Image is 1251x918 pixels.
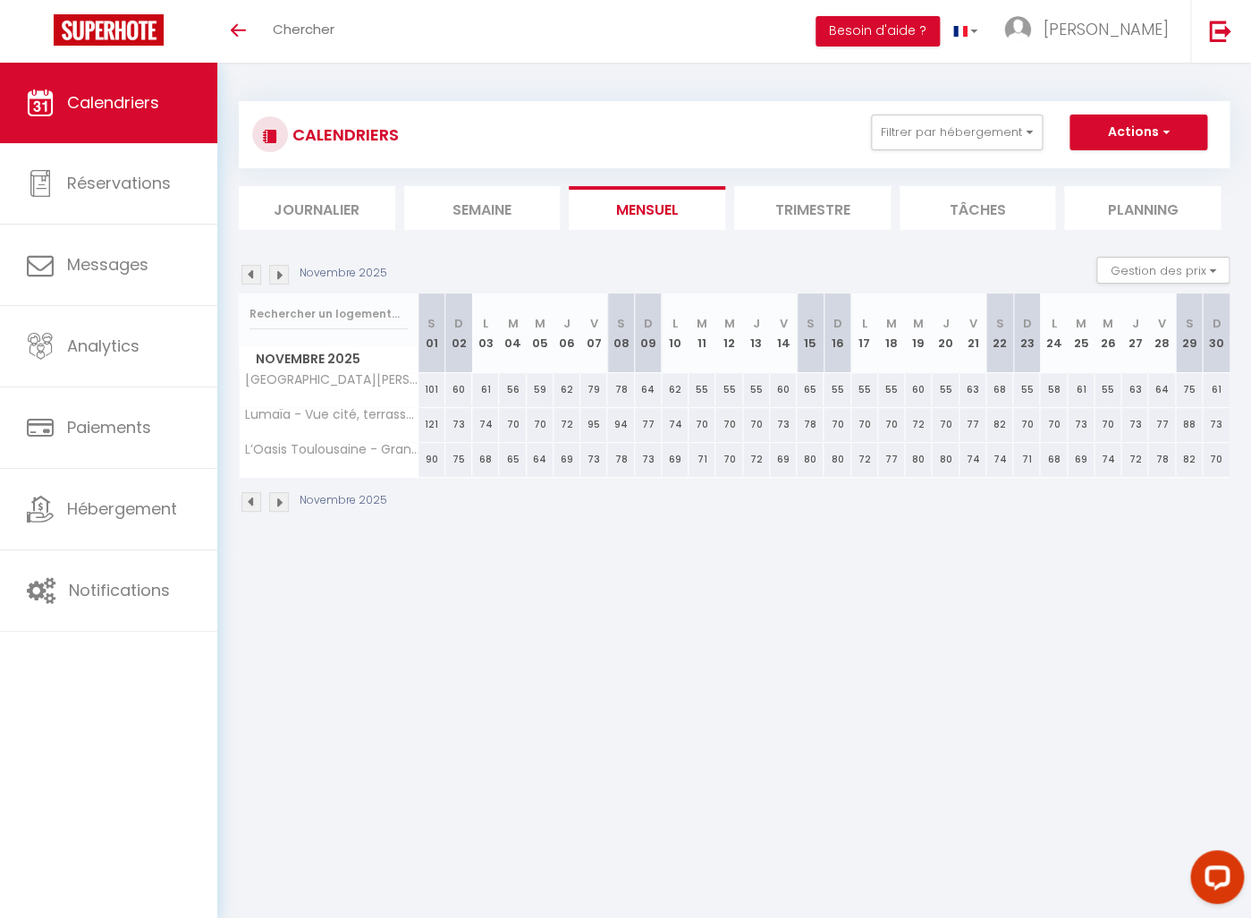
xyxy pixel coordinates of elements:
div: 80 [824,443,850,476]
abbr: L [483,315,488,332]
div: 82 [986,408,1013,441]
div: 78 [607,373,634,406]
div: 72 [905,408,932,441]
div: 62 [554,373,580,406]
div: 70 [1095,408,1121,441]
abbr: D [1212,315,1221,332]
div: 82 [1176,443,1203,476]
div: 55 [743,373,770,406]
div: 56 [499,373,526,406]
div: 61 [1203,373,1230,406]
div: 74 [662,408,689,441]
span: [PERSON_NAME] [1043,18,1168,40]
th: 18 [878,293,905,373]
span: Notifications [69,579,170,601]
div: 74 [959,443,986,476]
div: 60 [905,373,932,406]
div: 55 [689,373,715,406]
div: 63 [1121,373,1148,406]
div: 64 [527,443,554,476]
th: 27 [1121,293,1148,373]
abbr: D [644,315,653,332]
div: 60 [770,373,797,406]
li: Journalier [239,186,395,230]
li: Semaine [404,186,561,230]
li: Trimestre [734,186,891,230]
li: Planning [1064,186,1221,230]
div: 58 [1040,373,1067,406]
th: 09 [635,293,662,373]
div: 70 [715,408,742,441]
div: 61 [1068,373,1095,406]
div: 70 [851,408,878,441]
img: Super Booking [54,14,164,46]
abbr: M [697,315,707,332]
button: Actions [1069,115,1207,150]
abbr: M [507,315,518,332]
th: 30 [1203,293,1230,373]
div: 68 [1040,443,1067,476]
div: 72 [851,443,878,476]
abbr: S [807,315,815,332]
div: 64 [1148,373,1175,406]
div: 77 [878,443,905,476]
div: 70 [743,408,770,441]
div: 70 [1203,443,1230,476]
div: 121 [418,408,445,441]
abbr: J [1131,315,1138,332]
div: 101 [418,373,445,406]
div: 60 [445,373,472,406]
abbr: L [862,315,867,332]
p: Novembre 2025 [300,492,387,509]
div: 70 [527,408,554,441]
div: 64 [635,373,662,406]
div: 70 [715,443,742,476]
span: Hébergement [67,497,177,520]
div: 79 [580,373,607,406]
abbr: M [1103,315,1113,332]
th: 13 [743,293,770,373]
th: 21 [959,293,986,373]
th: 06 [554,293,580,373]
img: logout [1209,20,1231,42]
div: 94 [607,408,634,441]
abbr: V [590,315,598,332]
span: Messages [67,253,148,276]
div: 75 [445,443,472,476]
button: Filtrer par hébergement [871,115,1043,150]
div: 55 [1013,373,1040,406]
abbr: V [968,315,976,332]
div: 68 [472,443,499,476]
th: 20 [932,293,959,373]
abbr: L [672,315,678,332]
li: Mensuel [569,186,725,230]
div: 55 [932,373,959,406]
div: 70 [824,408,850,441]
div: 69 [662,443,689,476]
div: 88 [1176,408,1203,441]
div: 74 [986,443,1013,476]
div: 78 [797,408,824,441]
abbr: S [995,315,1003,332]
abbr: D [833,315,841,332]
div: 63 [959,373,986,406]
th: 15 [797,293,824,373]
iframe: LiveChat chat widget [1176,843,1251,918]
abbr: L [1051,315,1056,332]
th: 19 [905,293,932,373]
div: 73 [770,408,797,441]
div: 77 [1148,408,1175,441]
th: 01 [418,293,445,373]
abbr: J [942,315,949,332]
th: 17 [851,293,878,373]
img: ... [1004,16,1031,43]
abbr: J [753,315,760,332]
abbr: M [535,315,545,332]
div: 74 [472,408,499,441]
div: 69 [554,443,580,476]
div: 70 [1040,408,1067,441]
div: 55 [715,373,742,406]
th: 05 [527,293,554,373]
div: 70 [499,408,526,441]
